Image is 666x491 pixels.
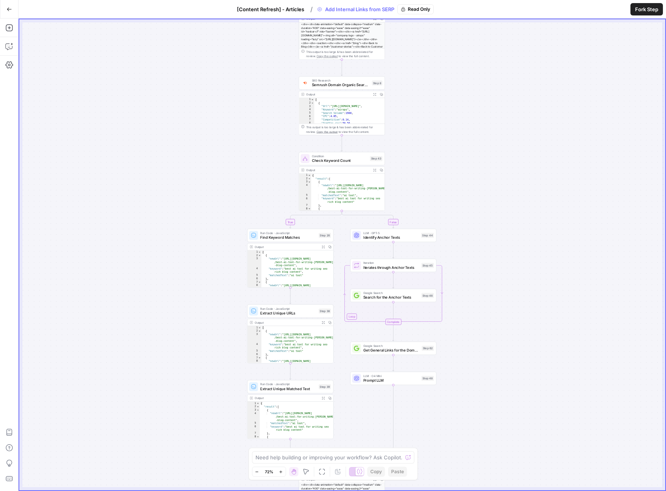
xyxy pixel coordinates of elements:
[421,376,434,381] div: Step 48
[299,183,311,194] div: 4
[299,197,311,204] div: 6
[260,386,316,391] span: Extract Unique Matched Text
[363,377,419,383] span: Prompt LLM
[299,111,314,115] div: 5
[370,468,382,475] span: Copy
[247,425,260,432] div: 6
[312,78,370,83] span: SEO Research
[260,306,316,311] span: Run Code · JavaScript
[319,233,331,238] div: Step 26
[256,402,259,405] span: Toggle code folding, rows 1 through 29
[256,405,259,408] span: Toggle code folding, rows 2 through 28
[311,98,314,102] span: Toggle code folding, rows 1 through 2741
[258,326,261,330] span: Toggle code folding, rows 1 through 112
[247,330,261,333] div: 2
[299,210,311,217] div: 9
[247,257,261,267] div: 3
[350,319,436,325] div: Complete
[312,154,368,158] span: Condition
[258,330,261,333] span: Toggle code folding, rows 2 through 6
[363,343,419,348] span: Google Search
[421,293,434,298] div: Step 46
[422,346,434,351] div: Step 62
[363,374,419,378] span: LLM · O4 Mini
[247,402,260,405] div: 1
[247,438,260,445] div: 9
[299,173,311,177] div: 1
[367,467,385,477] button: Copy
[247,356,261,360] div: 7
[312,82,370,88] span: Semrush Domain Organic Search Keywords
[299,177,311,180] div: 2
[391,468,404,475] span: Paste
[350,341,436,355] div: Google SearchGet General Links for the DomainStep 62
[247,359,261,366] div: 8
[299,204,311,207] div: 7
[319,384,331,389] div: Step 39
[341,59,342,76] g: Edge from step_66 to step_8
[363,265,419,270] span: Iterates through Anchor Texts
[392,272,394,288] g: Edge from step_45 to step_46
[247,412,260,422] div: 4
[308,207,311,211] span: Toggle code folding, rows 8 through 12
[247,432,260,435] div: 7
[299,22,385,71] div: <div><div data-animation="default" data-collapse="medium" data-duration="400" data-easing="ease" ...
[312,158,368,163] span: Check Keyword Count
[247,435,260,438] div: 8
[350,229,436,242] div: LLM · GPT-5Identify Anchor TextsStep 44
[363,231,419,235] span: LLM · GPT-5
[311,101,314,105] span: Toggle code folding, rows 2 through 12
[308,177,311,180] span: Toggle code folding, rows 2 through 28
[258,356,261,360] span: Toggle code folding, rows 7 through 11
[299,115,314,118] div: 6
[299,121,314,125] div: 8
[310,5,313,14] span: /
[247,250,261,254] div: 1
[290,363,291,379] g: Edge from step_38 to step_39
[421,263,434,268] div: Step 45
[247,277,261,280] div: 6
[299,118,314,121] div: 7
[290,211,342,228] g: Edge from step_43 to step_26
[308,173,311,177] span: Toggle code folding, rows 1 through 29
[306,477,370,482] div: Output
[256,408,259,412] span: Toggle code folding, rows 3 through 7
[306,168,370,172] div: Output
[342,211,394,228] g: Edge from step_43 to step_44
[299,105,314,108] div: 3
[247,284,261,291] div: 8
[302,81,308,85] img: p4kt2d9mz0di8532fmfgvfq6uqa0
[247,408,260,412] div: 3
[247,333,261,343] div: 3
[256,435,259,438] span: Toggle code folding, rows 8 through 12
[363,234,419,240] span: Identify Anchor Texts
[247,267,261,274] div: 4
[308,180,311,184] span: Toggle code folding, rows 3 through 7
[635,5,658,13] span: Fork Step
[260,231,316,235] span: Run Code · JavaScript
[258,250,261,254] span: Toggle code folding, rows 1 through 167
[306,125,382,134] div: This output is too large & has been abbreviated for review. to view the full content.
[299,207,311,211] div: 8
[299,108,314,112] div: 4
[350,259,436,272] div: LoopIterationIterates through Anchor TextsStep 45
[350,372,436,385] div: LLM · O4 MiniPrompt LLMStep 48
[299,180,311,184] div: 3
[247,304,333,364] div: Run Code · JavaScriptExtract Unique URLsStep 38Output[ { "newUrl":"[URL][DOMAIN_NAME] /best-ai-to...
[363,261,419,265] span: Iteration
[392,325,394,341] g: Edge from step_45-iteration-end to step_62
[255,320,318,325] div: Output
[232,3,309,15] button: [Content Refresh] - Articles
[306,49,382,58] div: This output is too large & has been abbreviated for review. to view the full content.
[317,130,338,133] span: Copy the output
[247,349,261,353] div: 5
[630,3,663,15] button: Fork Step
[247,229,333,288] div: Run Code · JavaScriptFind Keyword MatchesStep 26Output[ { "newUrl":"[URL][DOMAIN_NAME] /best-ai-t...
[341,135,342,151] g: Edge from step_8 to step_43
[247,326,261,330] div: 1
[392,242,394,258] g: Edge from step_44 to step_45
[247,343,261,349] div: 4
[408,6,430,13] span: Read Only
[363,291,419,296] span: Google Search
[363,347,419,353] span: Get General Links for the Domain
